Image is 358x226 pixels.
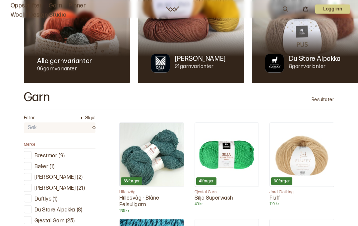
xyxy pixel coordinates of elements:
p: 96 garnvarianter [37,66,92,73]
a: Fluff30fargerJord ClothingFluff119 kr [269,123,334,207]
a: Hillesvåg - Blåne Pelsullgarn36fargerHillesvågHillesvåg - Blåne Pelsullgarn135 kr [119,123,184,214]
p: Bøker [34,164,48,170]
p: ( 1 ) [53,196,57,203]
a: Woolit Design Studio [11,11,67,20]
p: Du Store Alpakka [34,207,76,214]
p: Duftlys [34,196,51,203]
p: 119 kr [269,202,334,207]
p: 36 farger [124,179,140,184]
p: ( 8 ) [77,207,82,214]
p: ( 2 ) [77,174,83,181]
p: Hillesvåg - Blåne Pelsullgarn [119,195,184,209]
img: Fluff [270,123,334,187]
p: Logg inn [315,5,350,14]
p: 21 garnvarianter [175,63,226,70]
p: 45 kr [195,202,259,207]
img: Merkegarn [151,54,170,73]
a: Woolit [166,7,179,12]
p: Resultater [312,96,334,103]
p: ( 9 ) [59,153,65,160]
p: ( 25 ) [66,218,75,225]
p: [PERSON_NAME] [175,54,226,63]
p: Gjestal Garn [195,190,259,195]
p: Jord Clothing [269,190,334,195]
p: Gjestal Garn [34,218,65,225]
img: Hillesvåg - Blåne Pelsullgarn [120,123,184,187]
input: Søk [24,123,89,133]
button: User dropdown [315,5,350,14]
h2: Garn [24,91,50,104]
p: Silja Superwash [195,195,259,202]
p: ( 21 ) [77,185,85,192]
p: 8 garnvarianter [289,63,341,70]
a: Garn [49,1,62,11]
img: Silja Superwash [195,123,259,187]
p: Hillesvåg [119,190,184,195]
p: 41 farger [199,179,214,184]
img: Merkegarn [265,54,284,73]
p: [PERSON_NAME] [34,174,76,181]
a: Pinner [69,1,86,11]
p: Skjul [85,115,95,121]
p: [PERSON_NAME] [34,185,76,192]
p: Alle garnvarianter [37,56,92,66]
p: Du Store Alpakka [289,54,341,63]
p: 30 farger [274,179,290,184]
p: 135 kr [119,208,184,214]
p: Filter [24,115,35,121]
p: ( 1 ) [50,164,54,170]
span: Merke [24,142,35,147]
p: Bæstmor [34,153,57,160]
p: Fluff [269,195,334,202]
a: Silja Superwash41fargerGjestal GarnSilja Superwash45 kr [195,123,259,207]
a: Oppskrifter [11,1,42,11]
